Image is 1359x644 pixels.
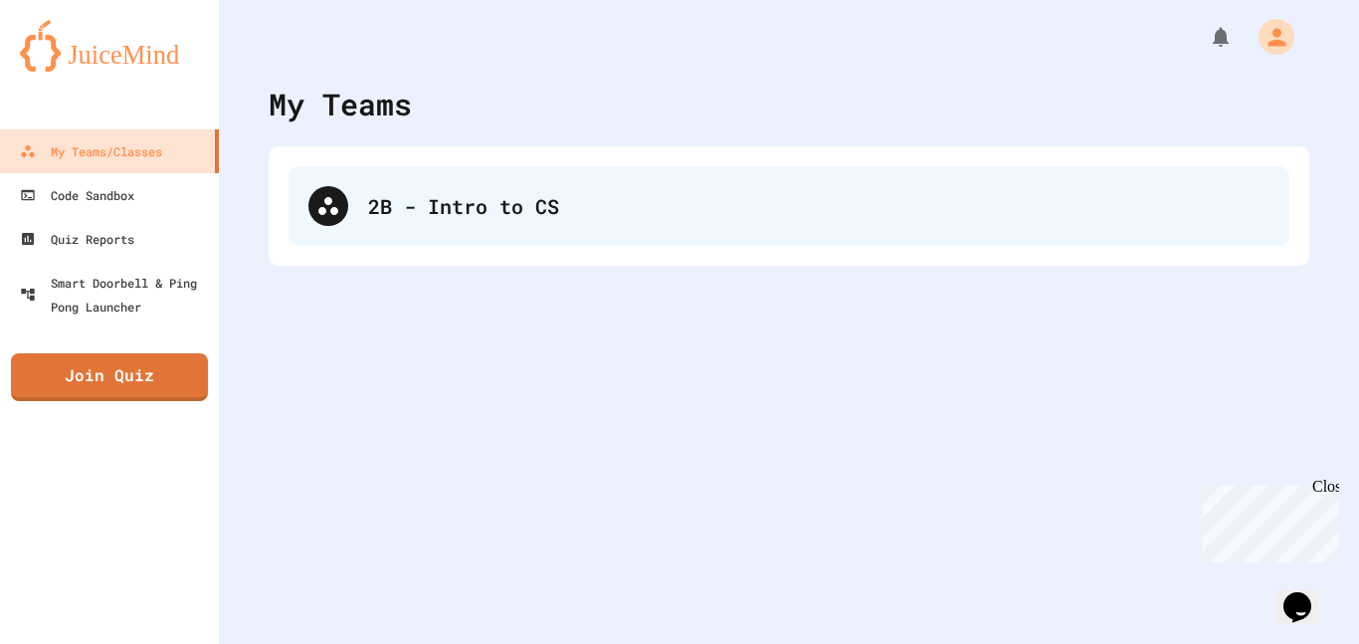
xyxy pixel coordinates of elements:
iframe: chat widget [1194,478,1339,562]
div: My Teams [269,82,412,126]
img: logo-orange.svg [20,20,199,72]
div: Quiz Reports [20,227,134,251]
div: My Account [1238,14,1299,60]
iframe: chat widget [1275,564,1339,624]
div: 2B - Intro to CS [289,166,1289,246]
div: Code Sandbox [20,183,134,207]
div: 2B - Intro to CS [368,191,1269,221]
div: Chat with us now!Close [8,8,137,126]
div: Smart Doorbell & Ping Pong Launcher [20,271,211,319]
div: My Teams/Classes [20,139,162,163]
div: My Notifications [1172,20,1238,54]
a: Join Quiz [11,353,208,401]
